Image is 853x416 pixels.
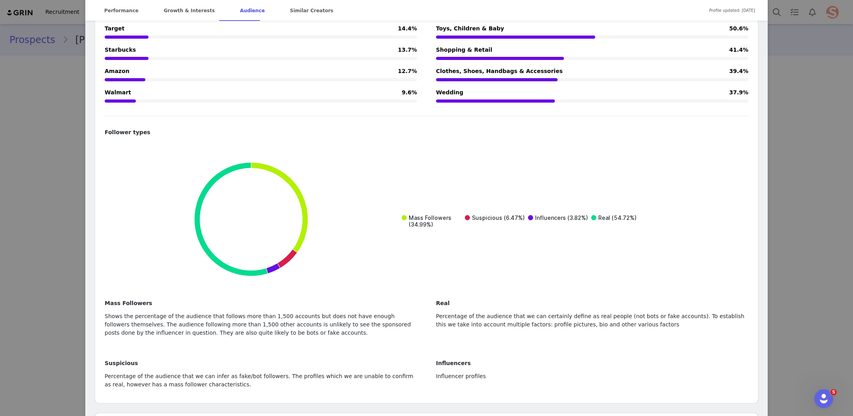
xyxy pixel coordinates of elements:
span: 41.4% [729,46,748,54]
span: Wedding [436,89,463,96]
iframe: Intercom live chat [814,389,833,408]
span: Target [105,25,124,32]
span: 37.9% [729,88,748,97]
span: 5 [830,389,837,395]
div: Influencers [436,359,748,367]
div: Real [436,299,748,307]
text: Suspicious (6.47%) [472,214,525,221]
span: Clothes, Shoes, Handbags & Accessories [436,68,563,74]
div: Follower types [105,128,748,137]
span: Amazon [105,68,130,74]
span: Toys, Children & Baby [436,25,504,32]
span: 39.4% [729,67,748,75]
span: Starbucks [105,47,136,53]
span: Walmart [105,89,131,96]
div: Shows the percentage of the audience that follows more than 1,500 accounts but does not have enou... [105,312,417,337]
text: Real (54.72%) [598,214,637,221]
div: Percentage of the audience that we can certainly define as real people (not bots or fake accounts... [436,312,748,329]
div: Suspicious [105,359,417,367]
span: 14.4% [398,24,417,33]
span: 50.6% [729,24,748,33]
span: 12.7% [398,67,417,75]
body: Rich Text Area. Press ALT-0 for help. [6,6,324,15]
div: Influencer profiles [436,372,748,380]
text: Mass Followers (34.99%) [409,214,451,228]
div: Mass Followers [105,299,417,307]
span: 13.7% [398,46,417,54]
span: 9.6% [402,88,417,97]
span: Shopping & Retail [436,47,492,53]
span: Profile updated: [DATE] [709,2,755,19]
div: Percentage of the audience that we can infer as fake/bot followers. The profiles which we are una... [105,372,417,389]
text: Influencers (3.82%) [535,214,588,221]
